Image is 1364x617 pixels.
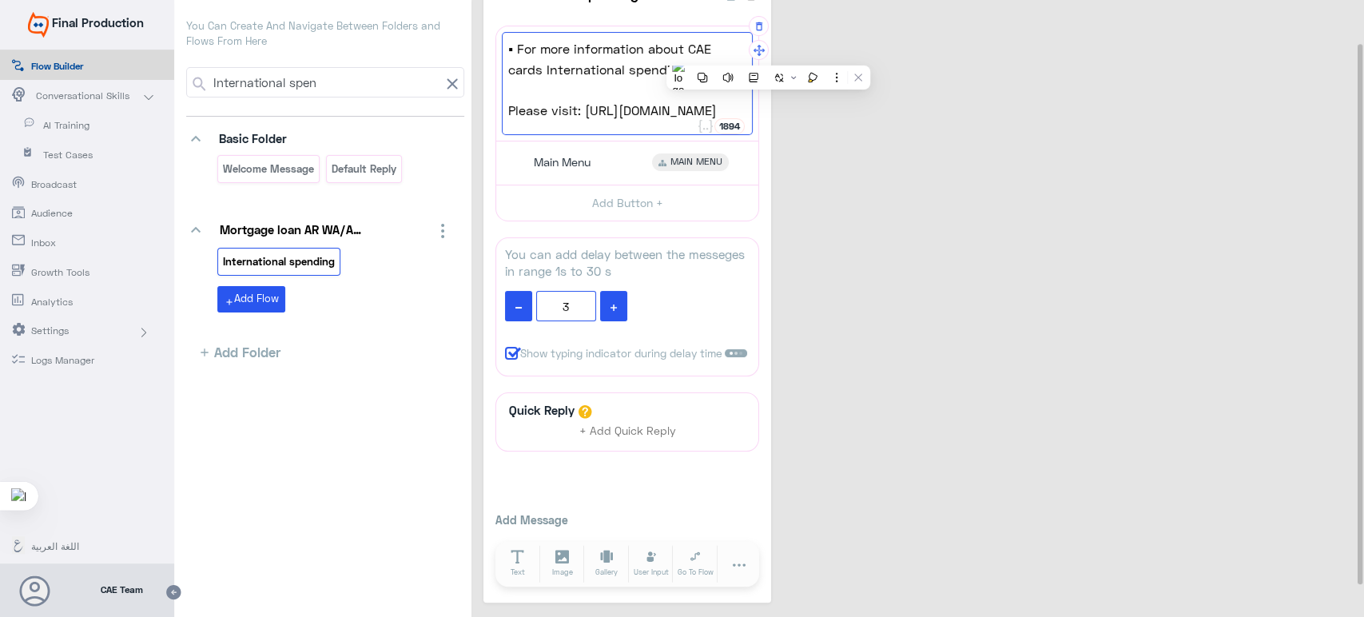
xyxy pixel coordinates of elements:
button: User Input [629,545,674,583]
p: You can add delay between the messeges in range 1s to 30 s [505,246,750,279]
span: MAIN MENU [670,155,722,169]
span: Flow Builder [31,59,125,74]
button: Avatar [19,575,50,606]
i: add [198,346,211,359]
h6: Quick Reply [505,403,579,417]
span: Test Cases [43,148,137,162]
span: Audience [31,206,125,221]
i: keyboard_arrow_down [186,220,205,239]
p: You Can Create And Navigate Between Folders and Flows From Here [186,18,464,50]
span: User Input [634,567,669,578]
p: Add Message [495,512,759,528]
div: MAIN MENU [652,153,729,171]
span: Inbox [31,236,125,250]
button: Text [495,545,540,583]
span: Basic Folder [219,131,287,145]
button: Add user attribute [697,118,714,134]
span: Settings [31,324,125,338]
button: Gallery [584,545,629,583]
span: ▪ For more information about CAE cards International spending limit [508,38,746,79]
div: 1894 [714,118,745,134]
button: addAdd Folder [186,342,280,362]
span: اللغة العربية [31,539,125,554]
p: Welcome Message [222,160,316,178]
span: AI Training [43,118,137,133]
span: Growth Tools [31,265,125,280]
img: Widebot Logo [28,12,49,38]
button: + Add Quick Reply [567,419,687,443]
button: Delete Message [749,16,769,36]
span: Broadcast [31,177,125,192]
button: addAdd Flow [217,286,285,312]
button: Add Button + [496,185,758,221]
p: International spending [222,253,336,271]
span: Please visit: [URL][DOMAIN_NAME] [508,100,746,121]
span: + Add Quick Reply [579,424,676,437]
span: Logs Manager [31,353,125,368]
span: Gallery [595,567,618,578]
p: Default reply [330,160,397,178]
button: Image [540,545,585,583]
button: Go To Flow [673,545,718,583]
button: Drag [749,40,769,60]
span: Show typing indicator during delay time [518,345,725,361]
span: Analytics [31,295,125,309]
span: Add Folder [214,342,280,362]
i: add [225,297,234,307]
span: Conversational Skills [36,89,129,103]
input: Search by folder name [211,68,440,97]
span: CAE Team [101,583,143,597]
span: Go To Flow [678,567,714,578]
span: Text [511,567,525,578]
span: Image [552,567,573,578]
i: keyboard_arrow_down [186,129,205,148]
span: Main Menu [534,155,591,169]
span: Final Production [52,15,144,30]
